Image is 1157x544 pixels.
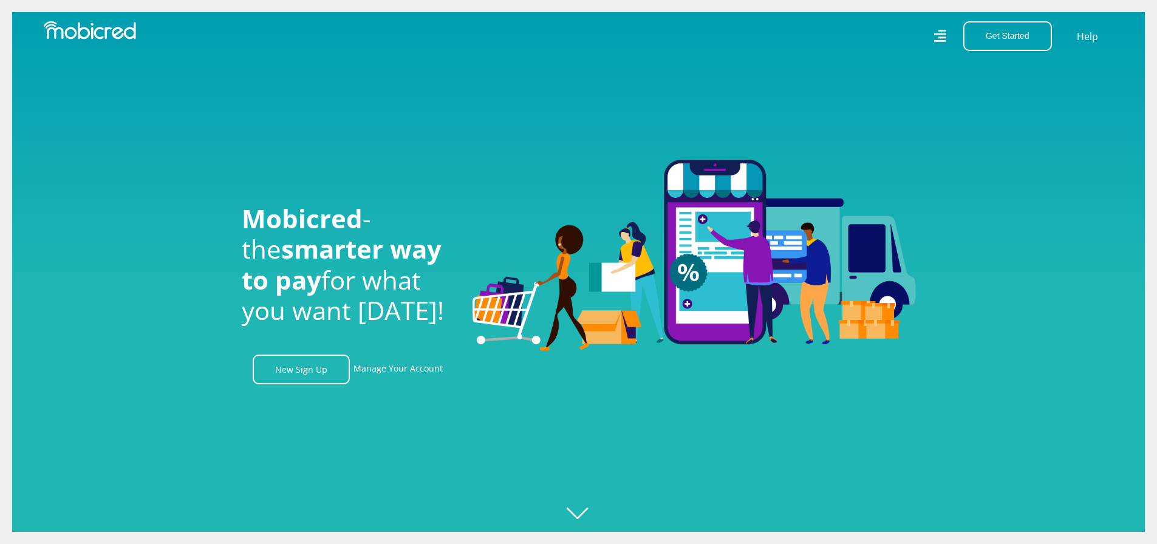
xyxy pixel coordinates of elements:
img: Welcome to Mobicred [473,160,916,352]
h1: - the for what you want [DATE]! [242,203,454,326]
a: Manage Your Account [353,355,443,384]
button: Get Started [963,21,1052,51]
span: smarter way to pay [242,231,442,296]
img: Mobicred [44,21,136,39]
a: Help [1076,29,1099,44]
a: New Sign Up [253,355,350,384]
span: Mobicred [242,201,363,236]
